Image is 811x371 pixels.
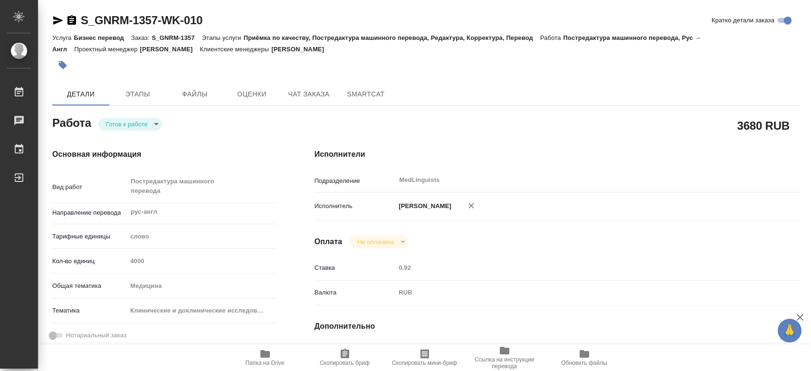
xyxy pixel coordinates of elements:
[52,306,127,315] p: Тематика
[127,228,276,245] div: слово
[782,321,798,341] span: 🙏
[461,195,482,216] button: Удалить исполнителя
[315,201,396,211] p: Исполнитель
[315,176,396,186] p: Подразделение
[52,55,73,76] button: Добавить тэг
[561,360,607,366] span: Обновить файлы
[52,34,74,41] p: Услуга
[385,344,465,371] button: Скопировать мини-бриф
[52,281,127,291] p: Общая тематика
[395,261,760,275] input: Пустое поле
[540,34,563,41] p: Работа
[172,88,218,100] span: Файлы
[343,88,389,100] span: SmartCat
[395,285,760,301] div: RUB
[52,257,127,266] p: Кол-во единиц
[66,15,77,26] button: Скопировать ссылку
[354,238,397,246] button: Не оплачена
[246,360,285,366] span: Папка на Drive
[737,117,790,133] h2: 3680 RUB
[200,46,272,53] p: Клиентские менеджеры
[52,208,127,218] p: Направление перевода
[127,278,276,294] div: Медицина
[58,88,104,100] span: Детали
[315,149,801,160] h4: Исполнители
[98,118,162,131] div: Готов к работе
[778,319,801,342] button: 🙏
[74,34,131,41] p: Бизнес перевод
[465,344,544,371] button: Ссылка на инструкции перевода
[127,254,276,268] input: Пустое поле
[271,46,331,53] p: [PERSON_NAME]
[244,34,540,41] p: Приёмка по качеству, Постредактура машинного перевода, Редактура, Корректура, Перевод
[315,263,396,273] p: Ставка
[131,34,152,41] p: Заказ:
[544,344,624,371] button: Обновить файлы
[712,16,774,25] span: Кратко детали заказа
[74,46,140,53] p: Проектный менеджер
[395,201,451,211] p: [PERSON_NAME]
[52,15,64,26] button: Скопировать ссылку для ЯМессенджера
[286,88,332,100] span: Чат заказа
[66,331,126,340] span: Нотариальный заказ
[350,236,408,248] div: Готов к работе
[202,34,244,41] p: Этапы услуги
[152,34,201,41] p: S_GNRM-1357
[52,182,127,192] p: Вид работ
[115,88,161,100] span: Этапы
[305,344,385,371] button: Скопировать бриф
[315,321,801,332] h4: Дополнительно
[81,14,202,27] a: S_GNRM-1357-WK-010
[140,46,200,53] p: [PERSON_NAME]
[52,232,127,241] p: Тарифные единицы
[103,120,151,128] button: Готов к работе
[52,149,277,160] h4: Основная информация
[315,288,396,297] p: Валюта
[392,360,457,366] span: Скопировать мини-бриф
[225,344,305,371] button: Папка на Drive
[127,303,276,319] div: Клинические и доклинические исследования
[52,114,91,131] h2: Работа
[320,360,370,366] span: Скопировать бриф
[315,236,343,247] h4: Оплата
[229,88,275,100] span: Оценки
[470,356,539,370] span: Ссылка на инструкции перевода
